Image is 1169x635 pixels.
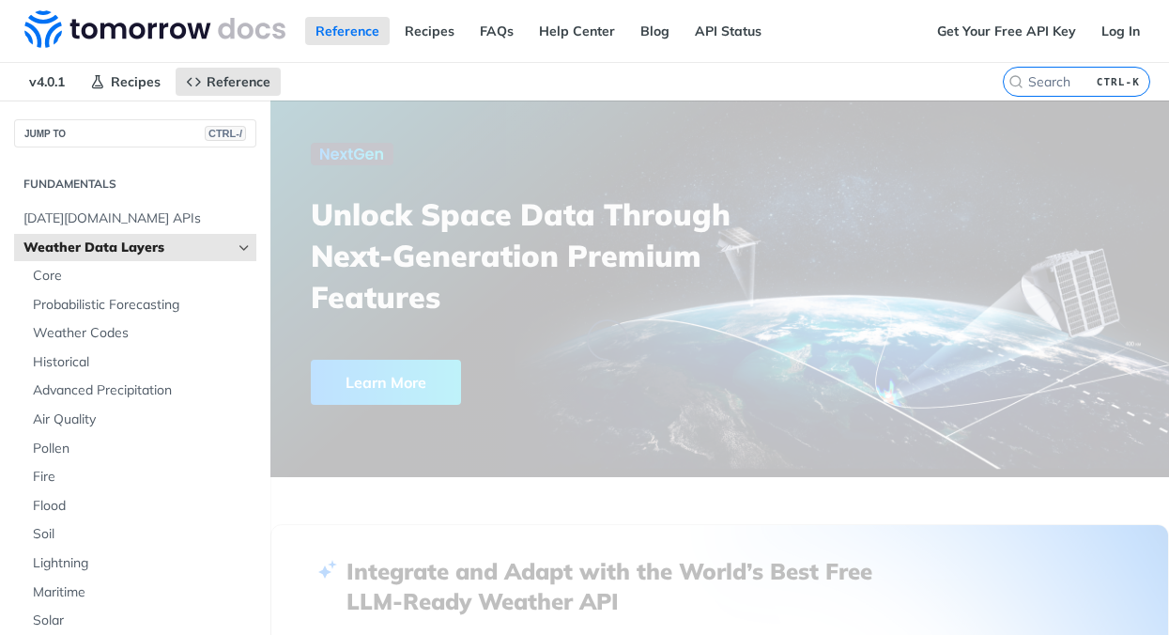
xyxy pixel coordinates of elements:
a: Pollen [23,435,256,463]
a: Lightning [23,550,256,578]
a: Air Quality [23,406,256,434]
span: Pollen [33,440,252,458]
a: Flood [23,492,256,520]
span: v4.0.1 [19,68,75,96]
a: [DATE][DOMAIN_NAME] APIs [14,205,256,233]
button: Hide subpages for Weather Data Layers [237,240,252,256]
span: Fire [33,468,252,487]
span: Flood [33,497,252,516]
svg: Search [1008,74,1023,89]
a: Log In [1091,17,1150,45]
button: JUMP TOCTRL-/ [14,119,256,147]
a: Blog [630,17,680,45]
a: Fire [23,463,256,491]
a: Reference [305,17,390,45]
span: Advanced Precipitation [33,381,252,400]
a: FAQs [469,17,524,45]
a: Soil [23,520,256,549]
span: Reference [207,73,270,90]
img: Tomorrow.io Weather API Docs [24,10,285,48]
span: [DATE][DOMAIN_NAME] APIs [23,209,252,228]
a: Get Your Free API Key [927,17,1086,45]
a: Solar [23,607,256,635]
a: Core [23,262,256,290]
a: Recipes [80,68,171,96]
span: Core [33,267,252,286]
span: Weather Data Layers [23,239,232,257]
a: Weather Codes [23,319,256,348]
span: Soil [33,525,252,544]
a: Help Center [529,17,625,45]
h2: Fundamentals [14,176,256,193]
a: Maritime [23,579,256,607]
span: Solar [33,612,252,630]
a: Recipes [394,17,465,45]
span: Air Quality [33,410,252,429]
span: Weather Codes [33,324,252,343]
span: Historical [33,353,252,372]
span: Lightning [33,554,252,573]
a: API Status [684,17,772,45]
span: Maritime [33,583,252,602]
a: Probabilistic Forecasting [23,291,256,319]
span: Probabilistic Forecasting [33,296,252,315]
span: CTRL-/ [205,126,246,141]
kbd: CTRL-K [1092,72,1145,91]
a: Historical [23,348,256,377]
a: Advanced Precipitation [23,377,256,405]
a: Weather Data LayersHide subpages for Weather Data Layers [14,234,256,262]
span: Recipes [111,73,161,90]
a: Reference [176,68,281,96]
